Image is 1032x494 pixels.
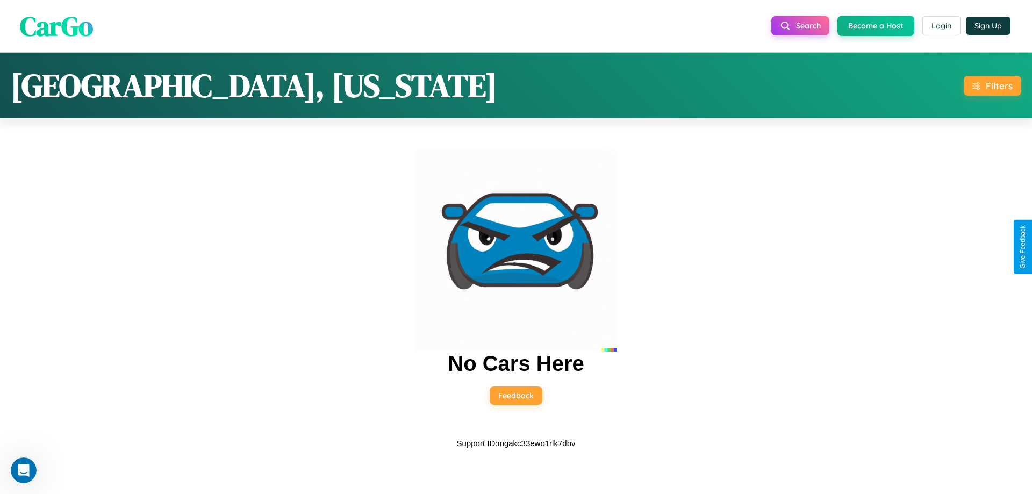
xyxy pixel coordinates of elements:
button: Login [922,16,961,35]
div: Filters [986,80,1013,91]
h2: No Cars Here [448,352,584,376]
div: Give Feedback [1019,225,1027,269]
h1: [GEOGRAPHIC_DATA], [US_STATE] [11,63,497,108]
span: CarGo [20,7,93,44]
button: Feedback [490,386,542,405]
button: Become a Host [837,16,914,36]
iframe: Intercom live chat [11,457,37,483]
img: car [415,149,617,352]
span: Search [796,21,821,31]
button: Sign Up [966,17,1010,35]
p: Support ID: mgakc33ewo1rlk7dbv [457,436,576,450]
button: Search [771,16,829,35]
button: Filters [964,76,1021,96]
